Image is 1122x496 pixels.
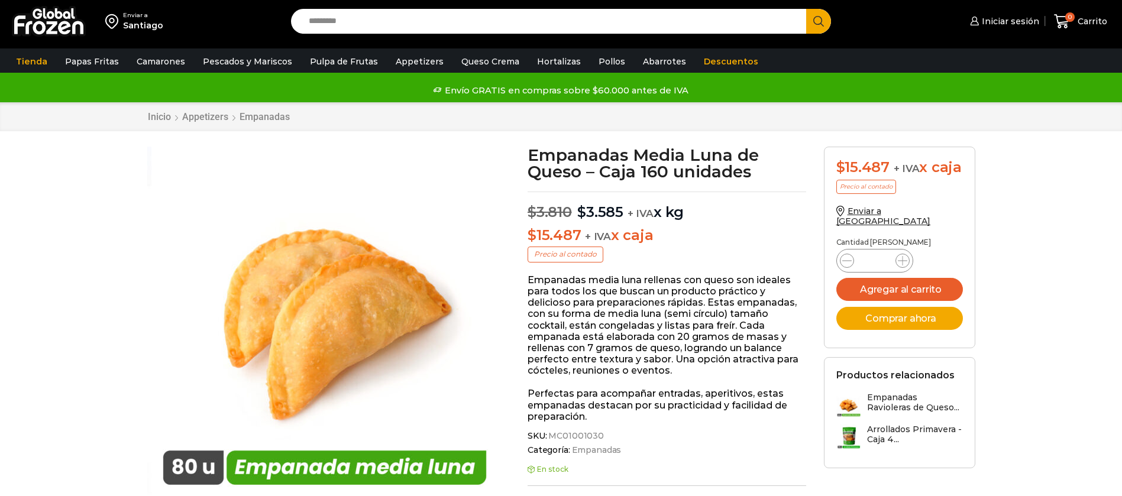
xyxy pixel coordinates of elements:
a: Empanadas [570,445,622,455]
a: Papas Fritas [59,50,125,73]
a: Enviar a [GEOGRAPHIC_DATA] [836,206,931,226]
span: Carrito [1075,15,1107,27]
span: + IVA [894,163,920,174]
h1: Empanadas Media Luna de Queso – Caja 160 unidades [528,147,806,180]
span: Categoría: [528,445,806,455]
a: Empanadas [239,111,290,122]
p: Empanadas media luna rellenas con queso son ideales para todos los que buscan un producto práctic... [528,274,806,377]
a: Pulpa de Frutas [304,50,384,73]
a: Pollos [593,50,631,73]
bdi: 3.585 [577,203,623,221]
img: address-field-icon.svg [105,11,123,31]
h3: Arrollados Primavera - Caja 4... [867,424,963,445]
span: Iniciar sesión [979,15,1039,27]
a: Arrollados Primavera - Caja 4... [836,424,963,450]
nav: Breadcrumb [147,111,290,122]
h3: Empanadas Ravioleras de Queso... [867,393,963,413]
a: Inicio [147,111,172,122]
a: 0 Carrito [1051,8,1110,35]
span: $ [836,158,845,176]
a: Empanadas Ravioleras de Queso... [836,393,963,418]
a: Queso Crema [455,50,525,73]
a: Appetizers [390,50,450,73]
a: Abarrotes [637,50,692,73]
bdi: 3.810 [528,203,572,221]
span: $ [528,203,536,221]
button: Agregar al carrito [836,278,963,301]
p: Perfectas para acompañar entradas, aperitivos, estas empanadas destacan por su practicidad y faci... [528,388,806,422]
button: Search button [806,9,831,34]
a: Appetizers [182,111,229,122]
span: $ [577,203,586,221]
span: 0 [1065,12,1075,22]
a: Tienda [10,50,53,73]
p: Precio al contado [528,247,603,262]
a: Pescados y Mariscos [197,50,298,73]
div: Enviar a [123,11,163,20]
span: $ [528,226,536,244]
span: MC01001030 [547,431,604,441]
p: x caja [528,227,806,244]
bdi: 15.487 [836,158,890,176]
span: + IVA [628,208,654,219]
p: x kg [528,192,806,221]
span: SKU: [528,431,806,441]
p: En stock [528,465,806,474]
button: Comprar ahora [836,307,963,330]
a: Descuentos [698,50,764,73]
a: Iniciar sesión [967,9,1039,33]
p: Cantidad [PERSON_NAME] [836,238,963,247]
span: + IVA [585,231,611,242]
bdi: 15.487 [528,226,581,244]
div: Santiago [123,20,163,31]
div: x caja [836,159,963,176]
a: Hortalizas [531,50,587,73]
input: Product quantity [864,252,886,269]
h2: Productos relacionados [836,369,955,381]
a: Camarones [131,50,191,73]
p: Precio al contado [836,180,896,194]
